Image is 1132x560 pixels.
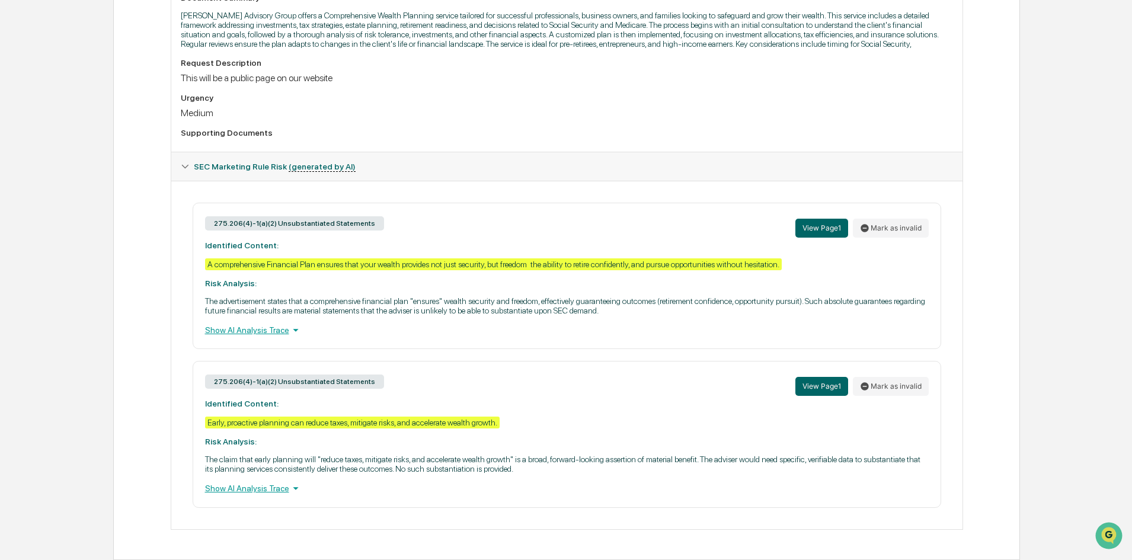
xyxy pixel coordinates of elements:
div: Start new chat [40,91,194,103]
div: 🗄️ [86,151,95,160]
a: 🖐️Preclearance [7,145,81,166]
button: Mark as invalid [853,219,929,238]
a: Powered byPylon [84,200,143,210]
strong: Risk Analysis: [205,437,257,446]
span: Attestations [98,149,147,161]
img: 1746055101610-c473b297-6a78-478c-a979-82029cc54cd1 [12,91,33,112]
div: Document Summary (generated by AI) [171,181,962,529]
button: View Page1 [795,219,848,238]
div: Show AI Analysis Trace [205,324,929,337]
span: SEC Marketing Rule Risk [194,162,356,171]
strong: Risk Analysis: [205,279,257,288]
div: Request Description [181,58,953,68]
p: The advertisement states that a comprehensive financial plan "ensures" wealth security and freedo... [205,296,929,315]
a: 🗄️Attestations [81,145,152,166]
button: Start new chat [202,94,216,108]
div: A comprehensive Financial Plan ensures that your wealth provides not just security, but freedom t... [205,258,782,270]
span: Preclearance [24,149,76,161]
div: Early, proactive planning can reduce taxes, mitigate risks, and accelerate wealth growth. [205,417,500,428]
u: (generated by AI) [289,162,356,172]
div: Medium [181,107,953,119]
iframe: Open customer support [1094,521,1126,553]
div: This will be a public page on our website [181,72,953,84]
button: Mark as invalid [853,377,929,396]
div: Supporting Documents [181,128,953,137]
p: [PERSON_NAME] Advisory Group offers a Comprehensive Wealth Planning service tailored for successf... [181,11,953,49]
div: 275.206(4)-1(a)(2) Unsubstantiated Statements [205,375,384,389]
strong: Identified Content: [205,241,279,250]
div: Urgency [181,93,953,103]
div: 🖐️ [12,151,21,160]
strong: Identified Content: [205,399,279,408]
div: We're available if you need us! [40,103,150,112]
a: 🔎Data Lookup [7,167,79,188]
div: Show AI Analysis Trace [205,482,929,495]
span: Data Lookup [24,172,75,184]
span: Pylon [118,201,143,210]
div: SEC Marketing Rule Risk (generated by AI) [171,152,962,181]
p: The claim that early planning will "reduce taxes, mitigate risks, and accelerate wealth growth" i... [205,455,929,473]
div: 🔎 [12,173,21,183]
p: How can we help? [12,25,216,44]
button: View Page1 [795,377,848,396]
div: 275.206(4)-1(a)(2) Unsubstantiated Statements [205,216,384,231]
